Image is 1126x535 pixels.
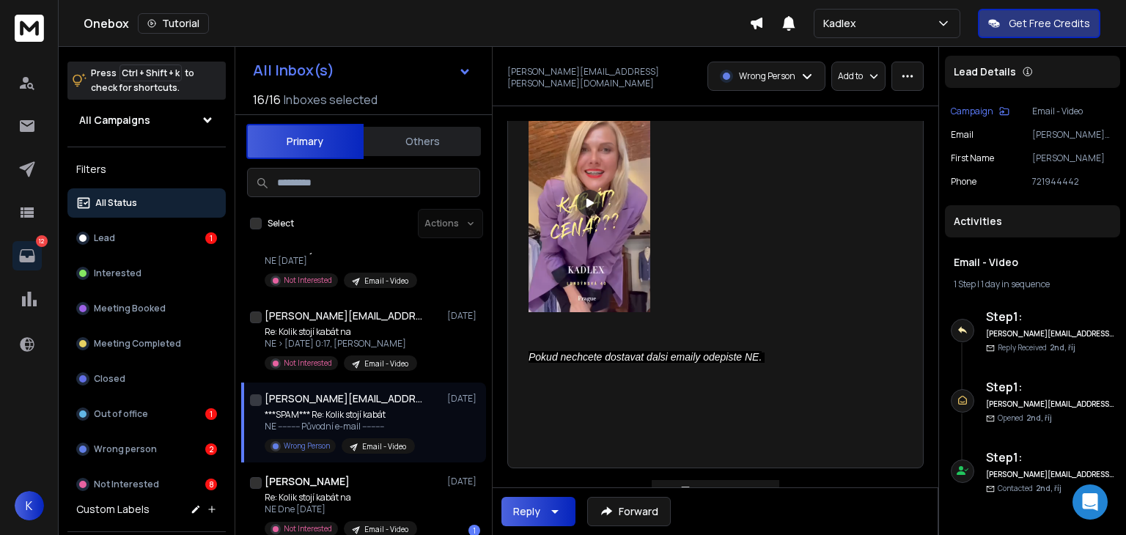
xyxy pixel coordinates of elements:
p: Opened [998,413,1052,424]
p: ***SPAM*** Re: Kolik stojí kabát [265,409,415,421]
h1: Email - Video [954,255,1111,270]
div: Open Intercom Messenger [1072,484,1108,520]
div: Reply [513,504,540,519]
h6: Step 1 : [986,308,1114,325]
h1: [PERSON_NAME] [265,474,350,489]
p: Wrong person [94,443,157,455]
h3: Filters [67,159,226,180]
p: Email - Video [364,358,408,369]
p: Not Interested [94,479,159,490]
button: K [15,491,44,520]
span: 2nd, říj [1026,413,1052,423]
p: NE Dne [DATE] [265,503,417,515]
h6: Step 1 : [986,378,1114,396]
p: Not Interested [284,358,332,369]
button: Forward [587,497,671,526]
div: 8 [205,479,217,490]
p: [PERSON_NAME][EMAIL_ADDRESS][PERSON_NAME][DOMAIN_NAME] [507,66,699,89]
span: 2nd, říj [1050,342,1075,353]
button: Campaign [951,106,1009,117]
p: [DATE] [447,476,480,487]
span: Ctrl + Shift + k [119,64,182,81]
p: Press to check for shortcuts. [91,66,194,95]
button: Meeting Booked [67,294,226,323]
p: Lead [94,232,115,244]
p: Closed [94,373,125,385]
button: Wrong person2 [67,435,226,464]
span: 1 [728,485,732,498]
button: Meeting Completed [67,329,226,358]
button: Out of office1 [67,399,226,429]
p: Email - Video [364,276,408,287]
p: View all reply [697,486,752,498]
h6: [PERSON_NAME][EMAIL_ADDRESS][DOMAIN_NAME] [986,469,1114,480]
p: [DATE] [447,393,480,405]
button: Not Interested8 [67,470,226,499]
span: 1 day in sequence [981,278,1050,290]
p: Re: Kolik stojí kabát na [265,326,417,338]
div: Onebox [84,13,749,34]
h3: Custom Labels [76,502,150,517]
p: Wrong Person [284,440,330,451]
p: Email [951,129,974,141]
p: Interested [94,267,141,279]
button: All Status [67,188,226,218]
button: All Inbox(s) [241,56,483,85]
p: Wrong Person [739,70,795,82]
h6: [PERSON_NAME][EMAIL_ADDRESS][DOMAIN_NAME] [986,328,1114,339]
p: Re: Kolik stojí kabát na [265,492,417,503]
p: First Name [951,152,994,164]
h1: [PERSON_NAME][EMAIL_ADDRESS][PERSON_NAME][DOMAIN_NAME] [265,309,426,323]
p: Reply Received [998,342,1075,353]
p: Campaign [951,106,993,117]
h1: All Campaigns [79,113,150,128]
p: Get Free Credits [1009,16,1090,31]
p: Lead Details [954,64,1016,79]
label: Select [268,218,294,229]
a: 12 [12,241,42,270]
p: Phone [951,176,976,188]
p: Not Interested [284,275,332,286]
h6: Step 1 : [986,449,1114,466]
button: Primary [246,124,364,159]
button: Others [364,125,481,158]
p: Add to [838,70,863,82]
span: 16 / 16 [253,91,281,108]
p: Contacted [998,483,1061,494]
em: Pokud nechcete dostavat dalsi emaily odepiste NE. [529,351,762,363]
button: Closed [67,364,226,394]
p: NE > [DATE] 0:17, [PERSON_NAME] [265,338,417,350]
div: 1 [205,408,217,420]
button: Reply [501,497,575,526]
span: 1 Step [954,278,976,290]
p: 12 [36,235,48,247]
p: [DATE] [447,310,480,322]
h1: All Inbox(s) [253,63,334,78]
div: | [954,278,1111,290]
button: Interested [67,259,226,288]
p: Meeting Completed [94,338,181,350]
p: Email - Video [362,441,406,452]
div: 1 [205,232,217,244]
p: [PERSON_NAME] [1032,152,1114,164]
div: 2 [205,443,217,455]
p: NE [DATE] [265,255,417,267]
p: Meeting Booked [94,303,166,314]
p: Kadlex [823,16,862,31]
span: 2nd, říj [1036,483,1061,493]
p: Email - Video [364,524,408,535]
button: Tutorial [138,13,209,34]
button: Lead1 [67,224,226,253]
h1: [PERSON_NAME][EMAIL_ADDRESS][PERSON_NAME][DOMAIN_NAME] [265,391,426,406]
div: Activities [945,205,1120,237]
p: All Status [95,197,137,209]
p: Out of office [94,408,148,420]
h3: Inboxes selected [284,91,378,108]
p: 721944442 [1032,176,1114,188]
p: Email - Video [1032,106,1114,117]
p: Not Interested [284,523,332,534]
button: All Campaigns [67,106,226,135]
